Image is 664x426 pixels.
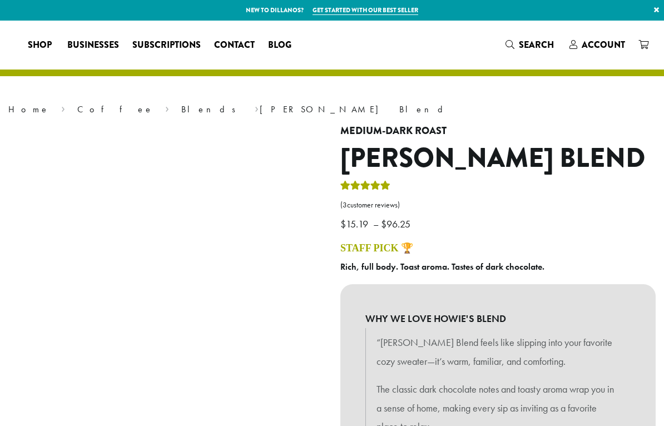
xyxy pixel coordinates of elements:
a: Home [8,103,49,115]
a: STAFF PICK 🏆 [340,242,413,254]
span: Contact [214,38,255,52]
span: 3 [343,200,347,210]
b: WHY WE LOVE HOWIE'S BLEND [365,309,631,328]
h4: Medium-Dark Roast [340,125,656,137]
a: Search [499,36,563,54]
p: “[PERSON_NAME] Blend feels like slipping into your favorite cozy sweater—it’s warm, familiar, and... [376,333,620,371]
a: Shop [21,36,61,54]
span: – [373,217,379,230]
span: › [165,99,169,116]
span: Search [519,38,554,51]
nav: Breadcrumb [8,103,656,116]
a: Coffee [77,103,153,115]
span: Businesses [67,38,119,52]
span: Blog [268,38,291,52]
span: › [61,99,65,116]
span: Subscriptions [132,38,201,52]
span: Account [582,38,625,51]
a: Get started with our best seller [313,6,418,15]
span: $ [340,217,346,230]
span: › [255,99,259,116]
div: Rated 4.67 out of 5 [340,179,390,196]
span: Shop [28,38,52,52]
bdi: 96.25 [381,217,413,230]
a: (3customer reviews) [340,200,656,211]
span: $ [381,217,386,230]
b: Rich, full body. Toast aroma. Tastes of dark chocolate. [340,261,544,273]
bdi: 15.19 [340,217,371,230]
a: Blends [181,103,243,115]
h1: [PERSON_NAME] Blend [340,142,656,175]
